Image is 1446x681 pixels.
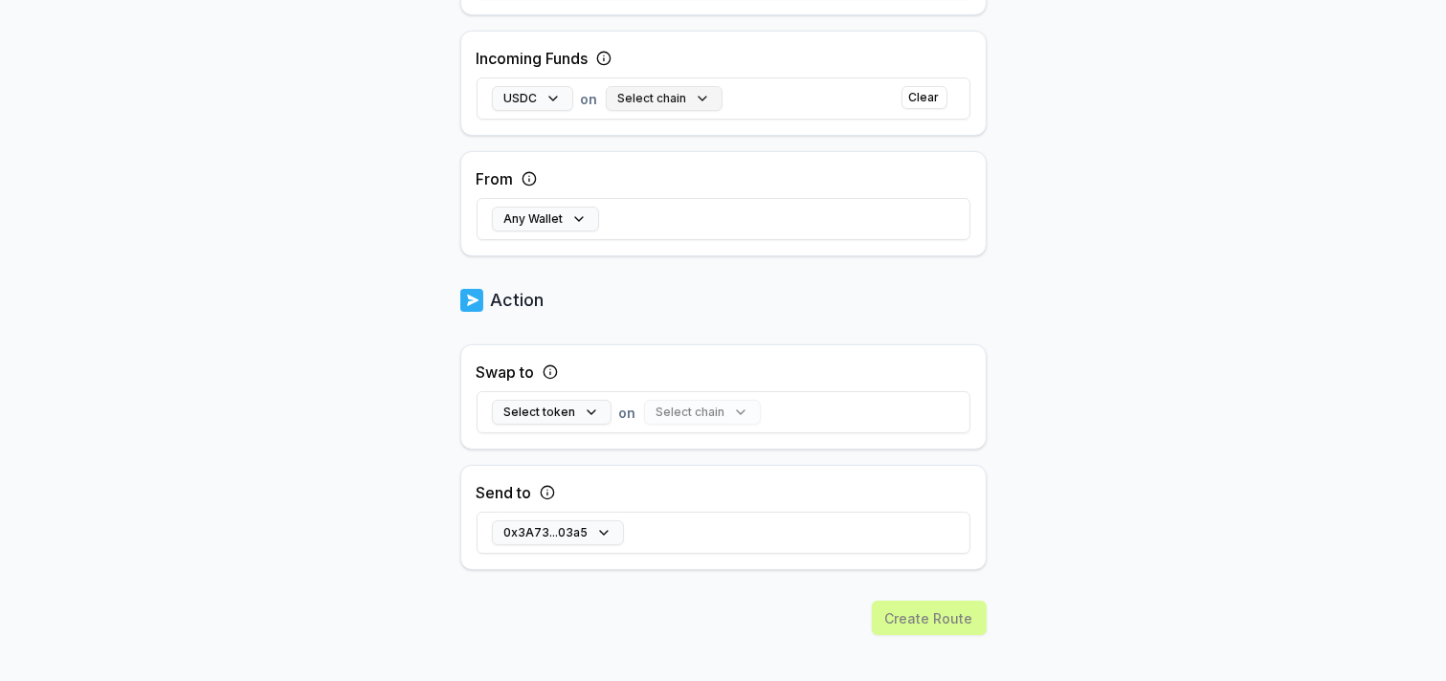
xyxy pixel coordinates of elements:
label: Send to [477,481,532,504]
img: logo [460,287,483,314]
label: From [477,167,514,190]
label: Incoming Funds [477,47,589,70]
button: 0x3A73...03a5 [492,520,624,545]
button: Any Wallet [492,207,599,231]
p: Action [491,287,545,314]
button: USDC [492,86,573,111]
button: Select chain [606,86,723,111]
button: Select token [492,400,612,425]
button: Clear [901,86,947,109]
span: on [619,403,636,423]
label: Swap to [477,361,535,384]
span: on [581,89,598,109]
